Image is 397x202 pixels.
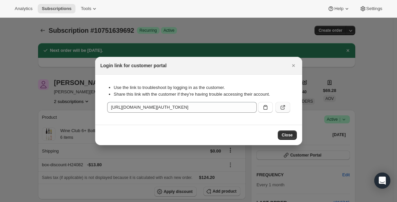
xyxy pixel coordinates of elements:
[289,61,298,70] button: Close
[114,84,290,91] li: Use the link to troubleshoot by logging in as the customer.
[278,130,297,140] button: Close
[366,6,382,11] span: Settings
[324,4,354,13] button: Help
[15,6,32,11] span: Analytics
[77,4,102,13] button: Tools
[101,62,167,69] h2: Login link for customer portal
[374,173,390,189] div: Open Intercom Messenger
[114,91,290,98] li: Share this link with the customer if they’re having trouble accessing their account.
[11,4,36,13] button: Analytics
[334,6,343,11] span: Help
[38,4,75,13] button: Subscriptions
[282,132,293,138] span: Close
[81,6,91,11] span: Tools
[356,4,386,13] button: Settings
[42,6,71,11] span: Subscriptions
